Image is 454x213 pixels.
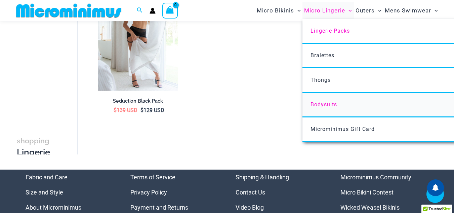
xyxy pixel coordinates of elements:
[26,189,63,196] a: Size and Style
[340,174,411,181] a: Microminimus Community
[383,2,440,19] a: Mens SwimwearMenu ToggleMenu Toggle
[340,204,400,211] a: Wicked Weasel Bikinis
[255,2,302,19] a: Micro BikinisMenu ToggleMenu Toggle
[150,8,156,14] a: Account icon link
[311,77,331,83] span: Thongs
[114,107,137,113] bdi: 139 USD
[98,98,178,107] a: Seduction Black Pack
[17,137,49,145] span: shopping
[140,107,164,113] bdi: 129 USD
[236,204,264,211] a: Video Blog
[17,135,54,169] h3: Lingerie Packs
[162,3,178,18] a: View Shopping Cart, empty
[130,204,188,211] a: Payment and Returns
[140,107,143,113] span: $
[26,204,81,211] a: About Microminimus
[137,6,143,15] a: Search icon link
[254,1,441,20] nav: Site Navigation
[257,2,294,19] span: Micro Bikinis
[26,174,68,181] a: Fabric and Care
[311,126,375,132] span: Microminimus Gift Card
[385,2,431,19] span: Mens Swimwear
[311,101,337,108] span: Bodysuits
[294,2,301,19] span: Menu Toggle
[311,28,350,34] span: Lingerie Packs
[114,107,117,113] span: $
[130,189,167,196] a: Privacy Policy
[345,2,352,19] span: Menu Toggle
[13,3,124,18] img: MM SHOP LOGO FLAT
[302,2,354,19] a: Micro LingerieMenu ToggleMenu Toggle
[236,174,289,181] a: Shipping & Handling
[236,189,265,196] a: Contact Us
[356,2,375,19] span: Outers
[354,2,383,19] a: OutersMenu ToggleMenu Toggle
[304,2,345,19] span: Micro Lingerie
[340,189,394,196] a: Micro Bikini Contest
[375,2,381,19] span: Menu Toggle
[98,98,178,104] h2: Seduction Black Pack
[311,52,334,59] span: Bralettes
[130,174,175,181] a: Terms of Service
[431,2,438,19] span: Menu Toggle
